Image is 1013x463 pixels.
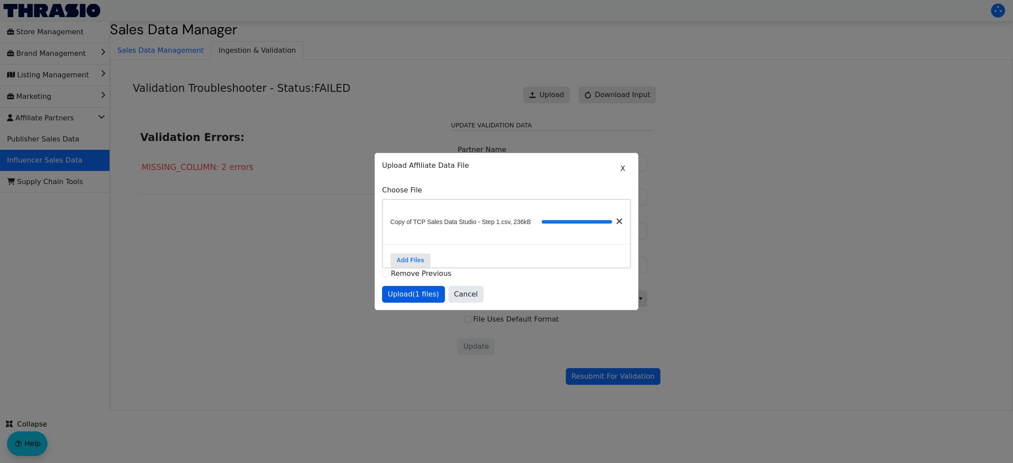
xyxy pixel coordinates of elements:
[615,160,631,177] button: X
[620,163,625,174] span: X
[388,289,439,300] span: Upload (1 files)
[382,160,631,171] p: Upload Affiliate Data File
[382,286,445,303] button: Upload(1 files)
[382,185,631,195] label: Choose File
[454,289,478,300] span: Cancel
[390,217,531,227] span: Copy of TCP Sales Data Studio - Step 1.csv, 236kB
[448,286,484,303] button: Cancel
[391,269,452,278] label: Remove Previous
[390,253,430,268] label: Add Files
